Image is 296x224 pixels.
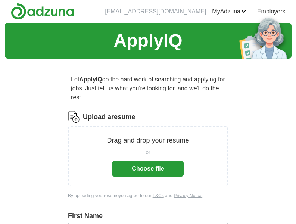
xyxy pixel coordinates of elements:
a: T&Cs [153,193,164,198]
a: Privacy Notice [174,193,202,198]
p: Let do the hard work of searching and applying for jobs. Just tell us what you're looking for, an... [68,72,228,105]
a: MyAdzuna [212,7,246,16]
img: CV Icon [68,111,80,123]
li: [EMAIL_ADDRESS][DOMAIN_NAME] [105,7,206,16]
a: Employers [257,7,286,16]
div: By uploading your resume you agree to our and . [68,192,228,199]
p: Drag and drop your resume [107,136,189,146]
button: Choose file [112,161,184,177]
span: or [146,149,150,156]
img: Adzuna logo [11,3,74,20]
strong: ApplyIQ [79,76,102,83]
label: First Name [68,211,228,221]
h1: ApplyIQ [113,27,182,54]
label: Upload a resume [83,112,135,122]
